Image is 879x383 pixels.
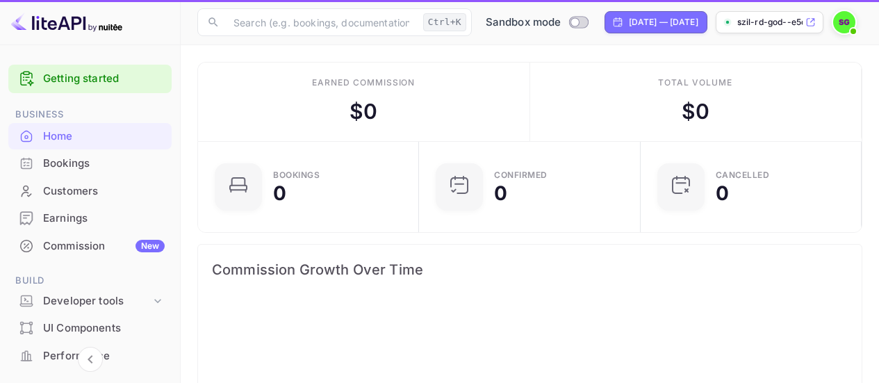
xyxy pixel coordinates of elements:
div: CANCELLED [716,171,770,179]
div: $ 0 [350,96,377,127]
div: Commission [43,238,165,254]
div: 0 [273,184,286,203]
div: Earnings [8,205,172,232]
div: Bookings [8,150,172,177]
img: Szilárd Godó [833,11,855,33]
div: Switch to Production mode [480,15,593,31]
span: Sandbox mode [486,15,561,31]
button: Collapse navigation [78,347,103,372]
span: Commission Growth Over Time [212,259,848,281]
div: Ctrl+K [423,13,466,31]
p: szil-rd-god--e5dw9.nui... [737,16,803,28]
a: Home [8,123,172,149]
div: [DATE] — [DATE] [629,16,698,28]
div: CommissionNew [8,233,172,260]
div: Performance [8,343,172,370]
a: Customers [8,178,172,204]
div: Bookings [273,171,320,179]
div: UI Components [8,315,172,342]
div: Developer tools [43,293,151,309]
div: Earnings [43,211,165,227]
div: $ 0 [682,96,709,127]
div: New [135,240,165,252]
div: 0 [716,184,729,203]
input: Search (e.g. bookings, documentation) [225,8,418,36]
div: Customers [43,184,165,199]
div: Performance [43,348,165,364]
div: Home [8,123,172,150]
div: 0 [494,184,507,203]
div: Bookings [43,156,165,172]
a: Bookings [8,150,172,176]
img: LiteAPI logo [11,11,122,33]
div: Getting started [8,65,172,93]
div: Customers [8,178,172,205]
div: Earned commission [312,76,415,89]
div: Home [43,129,165,145]
span: Build [8,273,172,288]
a: CommissionNew [8,233,172,259]
div: Total volume [658,76,732,89]
div: UI Components [43,320,165,336]
a: Earnings [8,205,172,231]
span: Business [8,107,172,122]
a: UI Components [8,315,172,341]
div: Developer tools [8,289,172,313]
div: Confirmed [494,171,548,179]
a: Performance [8,343,172,368]
a: Getting started [43,71,165,87]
